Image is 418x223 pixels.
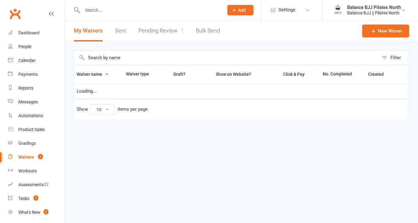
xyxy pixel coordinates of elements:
a: What's New1 [8,206,65,219]
input: Search by name [74,51,379,65]
a: Clubworx [7,6,23,21]
div: People [18,44,31,49]
td: Loading... [74,83,409,99]
a: People [8,40,65,54]
a: Automations [8,109,65,123]
div: Reports [18,86,33,90]
a: Pending Review1 [139,20,184,41]
div: Tasks [18,196,29,201]
div: Automations [18,113,43,118]
a: Bulk Send [196,20,220,41]
a: Dashboard [8,26,65,40]
div: Gradings [18,141,36,146]
span: Add [238,8,246,13]
span: Click & Pay [283,72,305,77]
div: Payments [18,72,38,77]
button: Created [368,71,390,78]
span: 1 [38,154,43,159]
div: Product Sales [18,127,45,132]
a: Gradings [8,136,65,150]
span: 1 [33,195,38,201]
div: Balance BJJ Pilates North [347,5,401,10]
th: No. Completed [320,65,365,83]
div: Dashboard [18,30,40,35]
img: thumb_image1754262066.png [332,4,344,16]
a: Sent [115,20,126,41]
span: Draft? [173,72,185,77]
button: My Waivers [74,20,103,41]
th: Waiver type [123,65,161,83]
span: Settings [279,3,295,17]
a: Workouts [8,164,65,178]
div: What's New [18,210,40,215]
a: New Waiver [362,25,409,37]
button: Draft? [168,71,192,78]
input: Search... [81,6,219,14]
div: items per page [117,107,148,112]
a: Tasks 1 [8,192,65,206]
a: Calendar [8,54,65,67]
span: Created [368,72,390,77]
a: Product Sales [8,123,65,136]
div: Show [77,104,148,115]
div: Filter [390,54,401,61]
button: Add [227,5,253,15]
div: Calendar [18,58,36,63]
button: Click & Pay [278,71,311,78]
span: 1 [180,27,184,34]
button: Waiver name [77,71,109,78]
a: Payments [8,67,65,81]
div: Balance BJJ || Pilates North [347,10,401,16]
span: 1 [44,209,48,214]
button: Filter [379,51,409,65]
span: Waiver name [77,72,109,77]
a: Messages [8,95,65,109]
a: Waivers 1 [8,150,65,164]
a: Reports [8,81,65,95]
div: Messages [18,99,38,104]
span: Show on Website? [216,72,251,77]
div: Assessments [18,182,49,187]
button: Show on Website? [210,71,258,78]
a: Assessments [8,178,65,192]
div: Workouts [18,168,37,173]
div: Waivers [18,155,34,160]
